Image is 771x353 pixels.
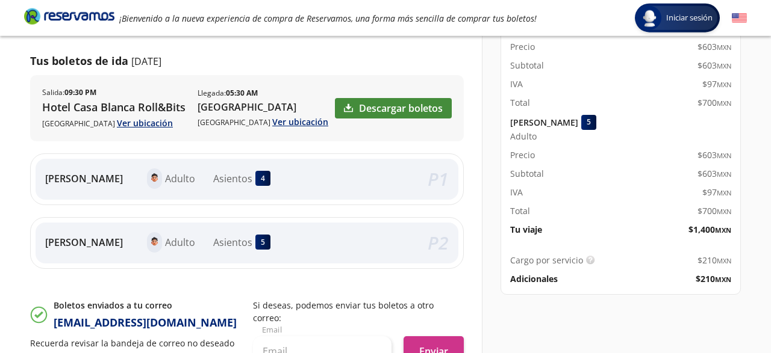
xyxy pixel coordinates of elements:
[702,78,731,90] span: $ 97
[510,96,530,109] p: Total
[30,337,241,349] p: Recuerda revisar la bandeja de correo no deseado
[255,235,270,250] div: 5
[717,170,731,179] small: MXN
[24,7,114,25] i: Brand Logo
[45,171,123,186] p: [PERSON_NAME]
[510,40,535,53] p: Precio
[131,54,161,69] p: [DATE]
[717,188,731,197] small: MXN
[42,87,96,98] p: Salida :
[272,116,328,127] a: Ver ubicación
[253,299,464,324] p: Si deseas, podemos enviar tus boletos a otro correo:
[30,53,128,69] p: Tus boletos de ida
[42,117,186,129] p: [GEOGRAPHIC_DATA]
[198,88,258,99] p: Llegada :
[717,80,731,89] small: MXN
[715,275,731,284] small: MXN
[510,272,558,285] p: Adicionales
[661,12,717,24] span: Iniciar sesión
[45,235,123,250] p: [PERSON_NAME]
[717,207,731,216] small: MXN
[54,315,237,331] p: [EMAIL_ADDRESS][DOMAIN_NAME]
[428,167,449,191] em: P 1
[698,254,731,266] span: $ 210
[165,235,195,250] p: Adulto
[688,223,731,236] span: $ 1,400
[715,226,731,235] small: MXN
[24,7,114,29] a: Brand Logo
[198,115,328,128] p: [GEOGRAPHIC_DATA]
[717,151,731,160] small: MXN
[428,230,449,255] em: P 2
[42,99,186,115] p: Hotel Casa Blanca Roll&Bits
[510,254,583,266] p: Cargo por servicio
[510,204,530,217] p: Total
[717,43,731,52] small: MXN
[510,130,537,143] span: Adulto
[119,13,537,24] em: ¡Bienvenido a la nueva experiencia de compra de Reservamos, una forma más sencilla de comprar tus...
[732,11,747,26] button: English
[213,235,252,250] p: Asientos
[335,98,452,118] a: Descargar boletos
[54,299,237,312] p: Boletos enviados a tu correo
[698,40,731,53] span: $ 603
[255,171,270,186] div: 4
[698,149,731,161] span: $ 603
[64,87,96,97] b: 09:30 PM
[581,115,596,130] div: 5
[717,61,731,70] small: MXN
[510,116,578,129] p: [PERSON_NAME]
[198,100,328,114] p: [GEOGRAPHIC_DATA]
[510,78,523,90] p: IVA
[698,167,731,180] span: $ 603
[510,186,523,198] p: IVA
[717,256,731,265] small: MXN
[698,96,731,109] span: $ 700
[213,171,252,186] p: Asientos
[702,186,731,198] span: $ 97
[510,59,544,72] p: Subtotal
[226,88,258,98] b: 05:30 AM
[717,99,731,108] small: MXN
[510,167,544,180] p: Subtotal
[698,59,731,72] span: $ 603
[510,223,542,236] p: Tu viaje
[165,171,195,186] p: Adulto
[698,204,731,217] span: $ 700
[510,149,535,161] p: Precio
[117,117,173,129] a: Ver ubicación
[696,272,731,285] span: $ 210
